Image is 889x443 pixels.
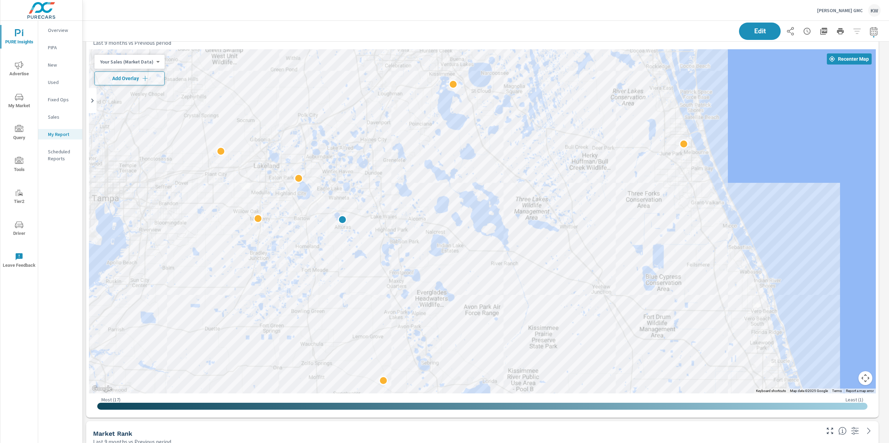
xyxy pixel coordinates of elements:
[38,94,82,105] div: Fixed Ops
[48,96,77,103] p: Fixed Ops
[48,44,77,51] p: PIPA
[2,93,36,110] span: My Market
[746,28,774,34] span: Edit
[38,129,82,139] div: My Report
[846,397,863,403] p: Least ( 1 )
[48,131,77,138] p: My Report
[38,60,82,70] div: New
[833,24,847,38] button: Print Report
[48,79,77,86] p: Used
[101,397,121,403] p: Most ( 17 )
[48,113,77,120] p: Sales
[827,53,872,65] button: Recenter Map
[98,75,161,82] span: Add Overlay
[38,77,82,87] div: Used
[846,389,874,393] a: Report a map error
[756,389,786,393] button: Keyboard shortcuts
[0,21,38,276] div: nav menu
[2,61,36,78] span: Advertise
[48,61,77,68] p: New
[93,430,132,437] h5: Market Rank
[2,29,36,46] span: PURE Insights
[830,56,869,62] span: Recenter Map
[790,389,828,393] span: Map data ©2025 Google
[48,27,77,34] p: Overview
[91,384,114,393] a: Open this area in Google Maps (opens a new window)
[858,371,872,385] button: Map camera controls
[817,7,863,14] p: [PERSON_NAME] GMC
[832,389,842,393] a: Terms (opens in new tab)
[824,425,836,436] button: Make Fullscreen
[94,71,165,85] button: Add Overlay
[2,157,36,174] span: Tools
[739,23,781,40] button: Edit
[2,189,36,206] span: Tier2
[38,42,82,53] div: PIPA
[100,59,153,65] p: Your Sales (Market Data)
[2,253,36,270] span: Leave Feedback
[863,425,874,436] a: See more details in report
[838,427,847,435] span: Market Rank shows you how you rank, in terms of sales, to other dealerships in your market. “Mark...
[38,146,82,164] div: Scheduled Reports
[38,25,82,35] div: Overview
[2,125,36,142] span: Query
[94,59,159,65] div: Your Sales (Market Data)
[93,39,171,47] p: Last 9 months vs Previous period
[817,24,831,38] button: "Export Report to PDF"
[38,112,82,122] div: Sales
[2,221,36,238] span: Driver
[783,24,797,38] button: Share Report
[48,148,77,162] p: Scheduled Reports
[867,24,881,38] button: Select Date Range
[91,384,114,393] img: Google
[868,4,881,17] div: KW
